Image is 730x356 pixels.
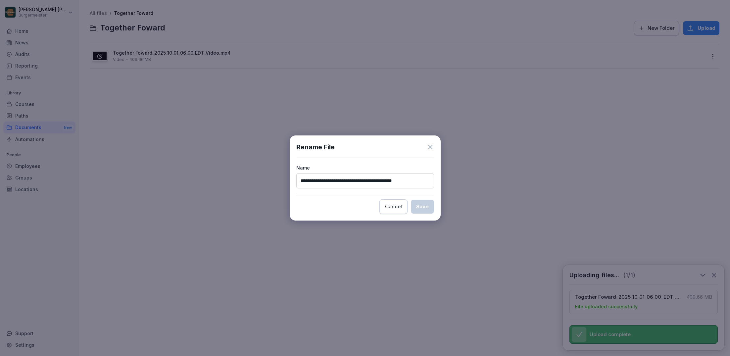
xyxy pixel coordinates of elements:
[296,164,434,171] p: Name
[385,203,402,210] div: Cancel
[296,142,335,152] h1: Rename File
[411,200,434,214] button: Save
[416,203,429,210] div: Save
[379,199,408,214] button: Cancel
